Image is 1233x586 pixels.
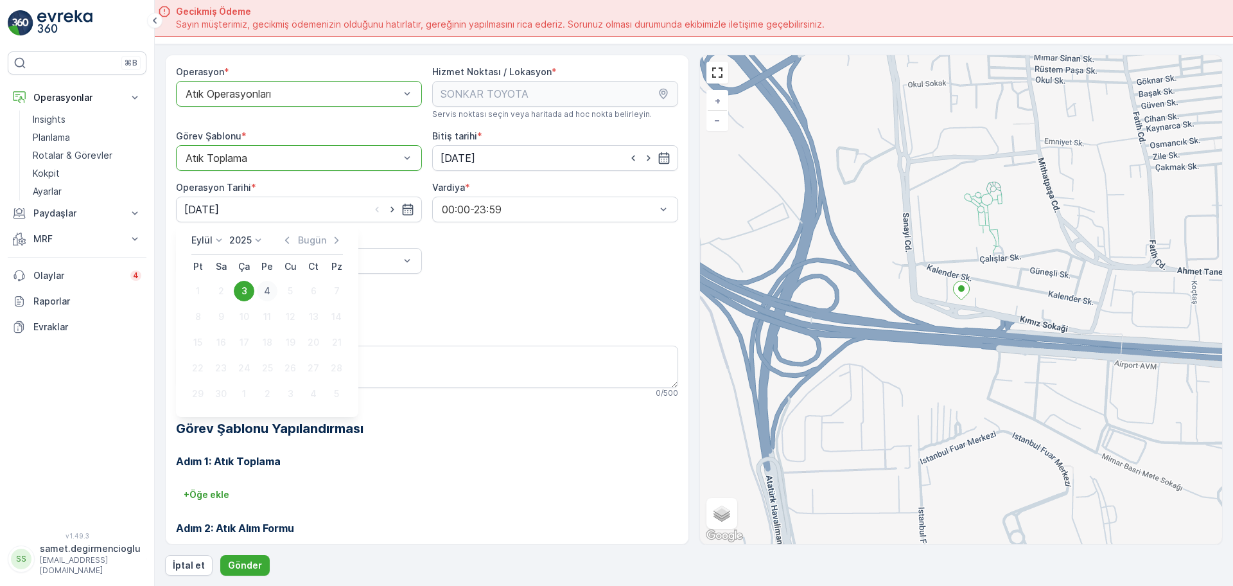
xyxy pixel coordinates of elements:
[33,167,60,180] p: Kokpit
[37,10,92,36] img: logo_light-DOdMpM7g.png
[28,111,146,129] a: Insights
[8,85,146,111] button: Operasyonlar
[184,488,229,501] p: + Öğe ekle
[714,114,721,125] span: −
[257,281,277,301] div: 4
[432,145,678,171] input: dd/mm/yyyy
[8,263,146,289] a: Olaylar4
[708,91,727,111] a: Yakınlaştır
[211,358,231,378] div: 23
[211,384,231,404] div: 30
[432,109,652,120] span: Servis noktası seçin veya haritada ad hoc nokta belirleyin.
[708,499,736,528] a: Layers
[173,559,205,572] p: İptal et
[432,182,465,193] label: Vardiya
[188,384,208,404] div: 29
[133,271,139,281] p: 4
[165,555,213,576] button: İptal et
[326,306,347,327] div: 14
[256,255,279,278] th: Perşembe
[257,384,277,404] div: 2
[432,81,678,107] input: SONKAR TOYOTA
[280,358,301,378] div: 26
[33,185,62,198] p: Ayarlar
[33,149,112,162] p: Rotalar & Görevler
[33,321,141,333] p: Evraklar
[8,10,33,36] img: logo
[326,281,347,301] div: 7
[234,358,254,378] div: 24
[234,384,254,404] div: 1
[188,332,208,353] div: 15
[325,255,348,278] th: Pazar
[302,255,325,278] th: Cumartesi
[703,528,746,544] img: Google
[11,549,31,569] div: SS
[176,182,251,193] label: Operasyon Tarihi
[211,281,231,301] div: 2
[188,306,208,327] div: 8
[326,384,347,404] div: 5
[33,207,121,220] p: Paydaşlar
[326,358,347,378] div: 28
[28,164,146,182] a: Kokpit
[8,542,146,576] button: SSsamet.degirmencioglu[EMAIL_ADDRESS][DOMAIN_NAME]
[28,129,146,146] a: Planlama
[303,281,324,301] div: 6
[257,306,277,327] div: 11
[28,146,146,164] a: Rotalar & Görevler
[33,131,70,144] p: Planlama
[715,95,721,106] span: +
[211,306,231,327] div: 9
[209,255,232,278] th: Salı
[303,358,324,378] div: 27
[228,559,262,572] p: Gönder
[232,255,256,278] th: Çarşamba
[229,234,252,247] p: 2025
[280,384,301,404] div: 3
[40,542,141,555] p: samet.degirmencioglu
[8,532,146,540] span: v 1.49.3
[280,281,301,301] div: 5
[188,281,208,301] div: 1
[33,91,121,104] p: Operasyonlar
[298,234,326,247] p: Bugün
[176,484,237,505] button: +Öğe ekle
[176,130,241,141] label: Görev Şablonu
[33,295,141,308] p: Raporlar
[257,332,277,353] div: 18
[708,63,727,82] a: View Fullscreen
[188,358,208,378] div: 22
[33,113,66,126] p: Insights
[33,233,121,245] p: MRF
[33,269,123,282] p: Olaylar
[708,111,727,130] a: Uzaklaştır
[176,419,678,438] h2: Görev Şablonu Yapılandırması
[211,332,231,353] div: 16
[176,66,224,77] label: Operasyon
[8,200,146,226] button: Paydaşlar
[8,289,146,314] a: Raporlar
[8,314,146,340] a: Evraklar
[176,197,422,222] input: dd/mm/yyyy
[220,555,270,576] button: Gönder
[432,66,552,77] label: Hizmet Noktası / Lokasyon
[191,234,213,247] p: Eylül
[703,528,746,544] a: Bu bölgeyi Google Haritalar'da açın (yeni pencerede açılır)
[125,58,137,68] p: ⌘B
[176,18,825,31] span: Sayın müşterimiz, gecikmiş ödemenizin olduğunu hatırlatır, gereğinin yapılmasını rica ederiz. Sor...
[257,358,277,378] div: 25
[303,306,324,327] div: 13
[176,5,825,18] span: Gecikmiş Ödeme
[234,332,254,353] div: 17
[176,454,678,469] h3: Adım 1: Atık Toplama
[8,226,146,252] button: MRF
[280,332,301,353] div: 19
[40,555,141,576] p: [EMAIL_ADDRESS][DOMAIN_NAME]
[234,281,254,301] div: 3
[234,306,254,327] div: 10
[176,520,678,536] h3: Adım 2: Atık Alım Formu
[432,130,477,141] label: Bitiş tarihi
[656,388,678,398] p: 0 / 500
[303,332,324,353] div: 20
